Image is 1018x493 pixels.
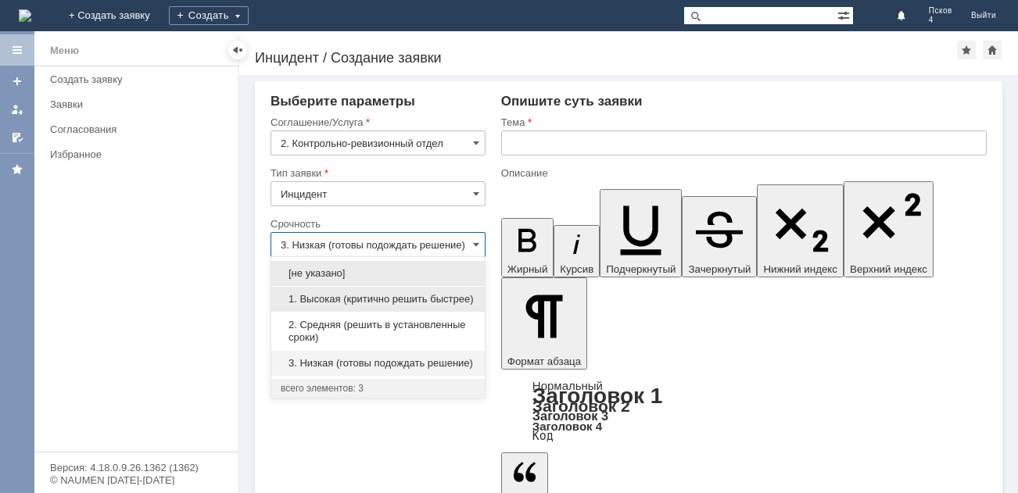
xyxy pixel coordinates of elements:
div: Заявки [50,98,228,110]
a: Мои согласования [5,125,30,150]
div: Срочность [271,219,482,229]
span: Нижний индекс [763,263,837,275]
button: Курсив [554,225,600,277]
button: Верхний индекс [844,181,934,277]
span: Выберите параметры [271,94,415,109]
button: Подчеркнутый [600,189,682,277]
button: Нижний индекс [757,184,844,277]
div: Добавить в избранное [957,41,976,59]
img: logo [19,9,31,22]
span: Зачеркнутый [688,263,751,275]
span: 3. Низкая (готовы подождать решение) [281,357,475,370]
div: Тип заявки [271,168,482,178]
button: Формат абзаца [501,277,587,370]
div: Инцидент / Создание заявки [255,50,957,66]
span: 4 [929,16,952,25]
div: Формат абзаца [501,380,987,441]
a: Создать заявку [5,69,30,94]
a: Заявки [44,92,235,116]
span: Курсив [560,263,593,275]
span: [не указано] [281,267,475,280]
a: Создать заявку [44,67,235,91]
span: Жирный [507,263,548,275]
div: Создать [169,6,249,25]
div: © NAUMEN [DATE]-[DATE] [50,475,222,485]
div: Скрыть меню [228,41,247,59]
div: Соглашение/Услуга [271,117,482,127]
div: Тема [501,117,984,127]
a: Перейти на домашнюю страницу [19,9,31,22]
span: Псков [929,6,952,16]
a: Мои заявки [5,97,30,122]
span: 1. Высокая (критично решить быстрее) [281,293,475,305]
span: Верхний индекс [850,263,927,275]
div: Создать заявку [50,73,228,85]
a: Заголовок 2 [532,397,630,415]
span: Расширенный поиск [837,7,853,22]
span: Опишите суть заявки [501,94,643,109]
div: Описание [501,168,984,178]
span: Формат абзаца [507,355,581,367]
span: Подчеркнутый [606,263,676,275]
div: Меню [50,41,79,60]
div: Версия: 4.18.0.9.26.1362 (1362) [50,463,222,473]
a: Код [532,429,554,443]
a: Согласования [44,117,235,141]
a: Заголовок 1 [532,384,663,408]
div: Согласования [50,123,228,135]
button: Жирный [501,218,554,277]
a: Нормальный [532,379,603,392]
span: 2. Средняя (решить в установленные сроки) [281,319,475,344]
div: Сделать домашней страницей [983,41,1002,59]
button: Зачеркнутый [682,196,757,277]
div: Избранное [50,148,211,160]
div: всего элементов: 3 [281,382,475,395]
a: Заголовок 4 [532,420,602,433]
a: Заголовок 3 [532,409,608,423]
